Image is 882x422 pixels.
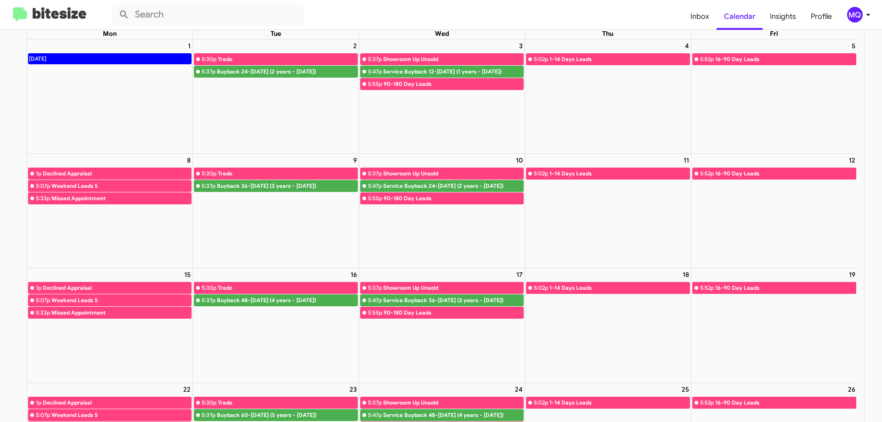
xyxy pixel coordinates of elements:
div: 5:37p [202,67,215,76]
div: Buyback 48-[DATE] (4 years - [DATE]) [217,296,357,305]
div: Weekend Leads 5 [51,181,192,191]
a: Profile [803,3,839,30]
div: 90-180 Day Leads [384,308,523,317]
div: Trade [218,283,357,293]
a: September 26, 2025 [846,383,857,396]
a: September 9, 2025 [351,154,359,167]
a: Friday [768,28,780,39]
a: Inbox [683,3,717,30]
div: Showroom Up Unsold [383,55,523,64]
div: Missed Appointment [51,194,192,203]
a: September 4, 2025 [683,39,691,52]
td: September 11, 2025 [525,153,691,268]
a: September 25, 2025 [680,383,691,396]
div: 5:47p [368,411,382,420]
div: 5:07p [36,296,50,305]
div: 5:30p [202,169,216,178]
a: September 15, 2025 [182,268,192,281]
div: 5:52p [700,55,714,64]
a: September 3, 2025 [517,39,525,52]
div: Service Buyback 36-[DATE] (3 years - [DATE]) [383,296,523,305]
div: Showroom Up Unsold [383,283,523,293]
div: 5:47p [368,181,382,191]
div: 5:37p [368,398,382,407]
a: September 11, 2025 [682,154,691,167]
div: 16-90 Day Leads [715,55,856,64]
a: September 23, 2025 [348,383,359,396]
div: Showroom Up Unsold [383,169,523,178]
div: Service Buyback 48-[DATE] (4 years - [DATE]) [383,411,523,420]
div: MQ [847,7,863,23]
a: Wednesday [433,28,451,39]
div: 90-180 Day Leads [384,79,523,89]
div: 5:02p [534,55,548,64]
a: September 2, 2025 [351,39,359,52]
div: 1-14 Days Leads [549,398,689,407]
div: Showroom Up Unsold [383,398,523,407]
div: 5:47p [368,296,382,305]
a: September 22, 2025 [181,383,192,396]
td: September 1, 2025 [27,39,193,154]
td: September 8, 2025 [27,153,193,268]
a: September 24, 2025 [513,383,525,396]
div: 5:52p [700,169,714,178]
div: 5:30p [202,55,216,64]
a: September 1, 2025 [186,39,192,52]
div: Weekend Leads 5 [51,411,192,420]
div: Buyback 60-[DATE] (5 years - [DATE]) [217,411,357,420]
td: September 5, 2025 [691,39,857,154]
div: 16-90 Day Leads [715,283,856,293]
a: September 19, 2025 [847,268,857,281]
div: Service Buyback 24-[DATE] (2 years - [DATE]) [383,181,523,191]
div: 5:37p [368,283,382,293]
div: 5:07p [36,181,50,191]
div: 1p [36,169,41,178]
div: 5:37p [202,181,215,191]
td: September 17, 2025 [359,268,525,383]
a: September 18, 2025 [681,268,691,281]
div: 1-14 Days Leads [549,169,689,178]
div: 5:30p [202,283,216,293]
div: 5:37p [202,296,215,305]
div: 5:55p [368,308,382,317]
div: 5:52p [700,283,714,293]
td: September 4, 2025 [525,39,691,154]
td: September 15, 2025 [27,268,193,383]
div: 1p [36,283,41,293]
td: September 12, 2025 [691,153,857,268]
td: September 2, 2025 [193,39,359,154]
span: Insights [763,3,803,30]
div: Buyback 24-[DATE] (2 years - [DATE]) [217,67,357,76]
td: September 10, 2025 [359,153,525,268]
div: 5:37p [202,411,215,420]
td: September 19, 2025 [691,268,857,383]
div: 5:30p [202,398,216,407]
div: 16-90 Day Leads [715,398,856,407]
button: MQ [839,7,872,23]
a: Monday [101,28,119,39]
span: Calendar [717,3,763,30]
div: 5:33p [36,308,50,317]
div: Declined Appraisal [43,398,192,407]
div: 90-180 Day Leads [384,194,523,203]
div: 5:47p [368,67,382,76]
div: 5:37p [368,169,382,178]
div: Declined Appraisal [43,283,192,293]
div: Trade [218,55,357,64]
a: Tuesday [269,28,283,39]
div: 5:33p [36,194,50,203]
td: September 18, 2025 [525,268,691,383]
div: 5:55p [368,194,382,203]
input: Search [111,4,304,26]
a: Thursday [600,28,615,39]
a: September 5, 2025 [850,39,857,52]
div: 1-14 Days Leads [549,55,689,64]
div: Trade [218,169,357,178]
div: 5:52p [700,398,714,407]
div: Declined Appraisal [43,169,192,178]
div: 5:02p [534,283,548,293]
a: September 16, 2025 [349,268,359,281]
div: Buyback 36-[DATE] (3 years - [DATE]) [217,181,357,191]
